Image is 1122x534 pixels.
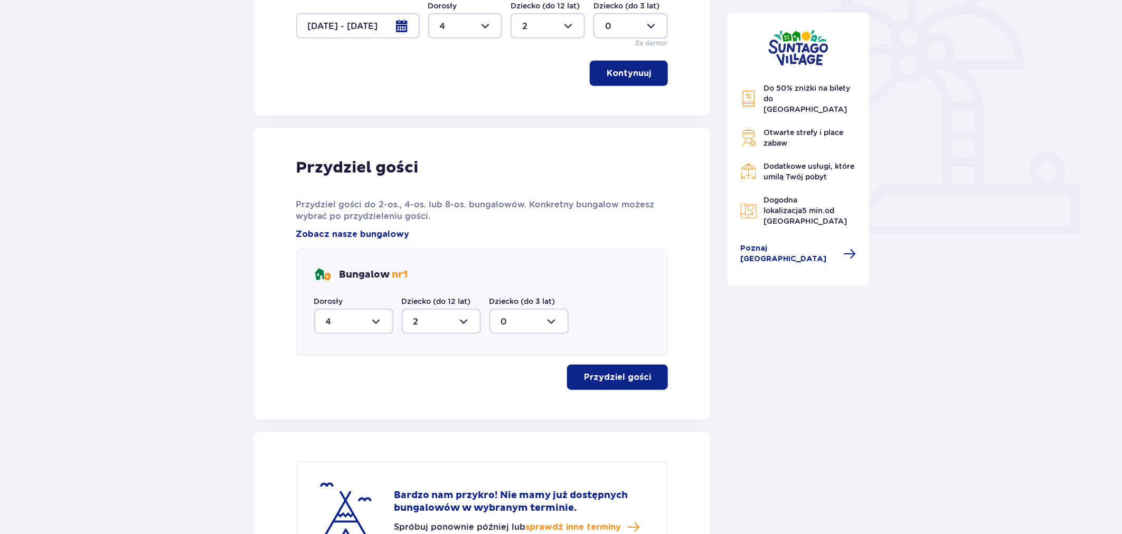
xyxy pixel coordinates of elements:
[740,202,757,219] img: Map Icon
[394,521,640,533] p: Spróbuj ponownie później lub
[489,296,555,307] label: Dziecko (do 3 lat)
[590,61,668,86] button: Kontynuuj
[763,162,854,181] span: Dodatkowe usługi, które umilą Twój pobyt
[763,196,847,225] span: Dogodna lokalizacja od [GEOGRAPHIC_DATA]
[567,365,668,390] button: Przydziel gości
[740,129,757,146] img: Grill Icon
[526,521,621,533] span: sprawdź inne terminy
[763,128,843,147] span: Otwarte strefy i place zabaw
[296,158,419,178] p: Przydziel gości
[593,1,659,11] label: Dziecko (do 3 lat)
[340,269,408,281] p: Bungalow
[394,489,650,514] p: Bardzo nam przykro! Nie mamy już dostępnych bungalowów w wybranym terminie.
[802,206,825,215] span: 5 min.
[740,90,757,108] img: Discount Icon
[402,296,471,307] label: Dziecko (do 12 lat)
[584,371,651,383] p: Przydziel gości
[740,243,856,264] a: Poznaj [GEOGRAPHIC_DATA]
[740,243,837,264] span: Poznaj [GEOGRAPHIC_DATA]
[768,30,828,66] img: Suntago Village
[296,228,410,240] a: Zobacz nasze bungalowy
[428,1,457,11] label: Dorosły
[296,199,668,222] p: Przydziel gości do 2-os., 4-os. lub 8-os. bungalowów. Konkretny bungalow możesz wybrać po przydzi...
[740,163,757,180] img: Restaurant Icon
[635,39,668,48] p: Za darmo!
[511,1,580,11] label: Dziecko (do 12 lat)
[392,269,408,281] span: nr 1
[607,68,651,79] p: Kontynuuj
[763,84,850,113] span: Do 50% zniżki na bilety do [GEOGRAPHIC_DATA]
[526,521,640,533] a: sprawdź inne terminy
[314,296,343,307] label: Dorosły
[314,266,331,283] img: bungalows Icon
